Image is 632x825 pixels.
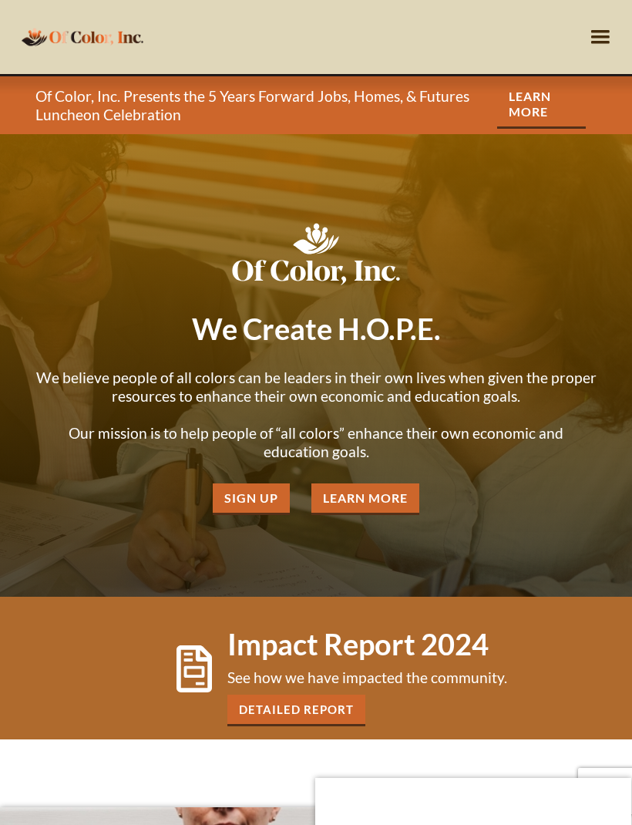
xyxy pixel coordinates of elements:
h1: Impact Report 2024 [227,627,597,661]
a: Learn More [497,82,586,129]
strong: We Create H.O.P.E. [192,311,441,346]
a: home [17,19,148,55]
p: See how we have impacted the community. [227,668,597,687]
p: We believe people of all colors can be leaders in their own lives when given the proper resources... [35,369,597,461]
a: Sign Up [213,483,290,515]
a: Detailed Report [227,695,365,726]
p: Of Color, Inc. Presents the 5 Years Forward Jobs, Homes, & Futures Luncheon Celebration [35,87,486,124]
a: Learn More [311,483,419,515]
